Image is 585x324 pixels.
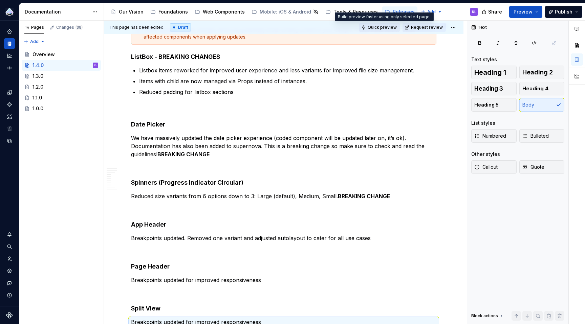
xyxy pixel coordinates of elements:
[22,103,101,114] a: 1.0.0
[4,253,15,264] div: Invite team
[94,62,97,69] div: KL
[427,9,436,15] span: Add
[32,84,43,90] div: 1.2.0
[108,5,417,19] div: Page tree
[139,88,436,96] p: Reduced padding for listbox sections
[192,6,247,17] a: Web Components
[522,133,549,139] span: Bulleted
[323,6,381,17] a: Tools & Resources
[488,8,502,15] span: Share
[109,25,165,30] span: This page has been edited.
[22,49,101,114] div: Page tree
[131,192,436,200] p: Reduced size variants from 6 options down to 3: Large (default), Medium, Small.
[4,229,15,240] div: Notifications
[148,6,191,17] a: Foundations
[24,25,44,30] div: Pages
[474,85,503,92] span: Heading 3
[131,53,157,60] strong: ListBox -
[335,13,434,21] div: Build preview faster using only selected page.
[131,121,165,128] strong: Date Picker
[170,23,191,31] div: Draft
[555,8,572,15] span: Publish
[5,8,14,16] img: 106765b7-6fc4-4b5d-8be0-32f944830029.png
[131,276,436,284] p: Breakpoints updated for improved responsiveness
[474,133,506,139] span: Numbered
[119,8,144,15] div: Our Vision
[22,82,101,92] a: 1.2.0
[522,69,553,76] span: Heading 2
[4,38,15,49] a: Documentation
[545,6,582,18] button: Publish
[75,25,83,30] span: 38
[403,23,446,32] button: Request review
[22,49,101,60] a: Overview
[471,151,500,158] div: Other styles
[519,129,565,143] button: Bulleted
[131,263,170,270] strong: Page Header
[471,56,497,63] div: Text styles
[393,8,415,15] div: Releases
[4,99,15,110] a: Components
[131,221,166,228] strong: App Header
[4,111,15,122] a: Assets
[139,77,436,85] p: Items with child are now managed via Props instead of instances.
[509,6,542,18] button: Preview
[4,265,15,276] a: Settings
[4,63,15,73] a: Code automation
[4,87,15,98] a: Design tokens
[4,50,15,61] a: Analytics
[471,129,517,143] button: Numbered
[22,37,47,46] button: Add
[471,313,498,319] div: Block actions
[471,160,517,174] button: Callout
[4,123,15,134] a: Storybook stories
[4,136,15,146] a: Data sources
[32,105,43,112] div: 1.0.0
[131,134,436,158] p: We have massively updated the date picker experience (coded component will be updated later on, i...
[56,25,83,30] div: Changes
[478,6,506,18] button: Share
[32,51,55,58] div: Overview
[519,82,565,95] button: Heading 4
[157,151,210,158] strong: BREAKING CHANGE
[158,53,220,60] strong: BREAKING CHANGES
[30,39,39,44] span: Add
[411,25,443,30] span: Request review
[139,66,436,74] p: Listbox items reworked for improved user experience and less variants for improved file size mana...
[32,94,42,101] div: 1.1.0
[4,26,15,37] a: Home
[471,120,495,126] div: List styles
[368,25,397,30] span: Quick preview
[474,101,499,108] span: Heading 5
[419,7,444,17] button: Add
[359,23,400,32] button: Quick preview
[519,160,565,174] button: Quote
[522,85,548,92] span: Heading 4
[260,8,311,15] div: Mobile: iOS & Android
[131,234,436,242] p: Breakpoints updated. Removed one variant and adjusted autolayout to cater for all use cases
[32,73,43,79] div: 1.3.0
[25,8,89,15] div: Documentation
[6,312,13,319] svg: Supernova Logo
[22,92,101,103] a: 1.1.0
[32,62,44,69] div: 1.4.0
[338,193,390,200] strong: BREAKING CHANGE
[522,164,544,170] span: Quote
[108,6,146,17] a: Our Vision
[471,82,517,95] button: Heading 3
[22,60,101,71] a: 1.4.0KL
[203,8,245,15] div: Web Components
[519,66,565,79] button: Heading 2
[4,241,15,252] button: Search ⌘K
[22,71,101,82] a: 1.3.0
[158,8,188,15] div: Foundations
